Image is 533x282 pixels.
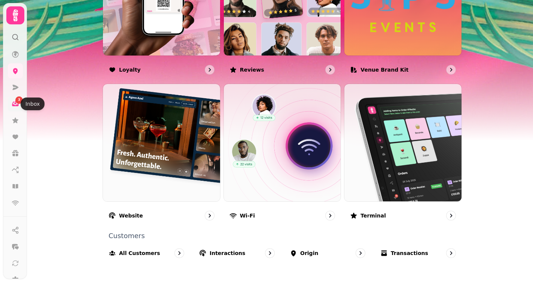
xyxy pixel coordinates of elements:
[240,66,264,73] p: Reviews
[8,96,23,111] a: 3
[266,249,274,257] svg: go to
[344,84,462,226] a: TerminalTerminal
[391,249,428,257] p: Transactions
[206,66,213,73] svg: go to
[119,249,160,257] p: All customers
[284,242,371,264] a: Origin
[447,66,455,73] svg: go to
[374,242,462,264] a: Transactions
[360,212,386,219] p: Terminal
[18,97,20,103] span: 3
[193,242,281,264] a: Interactions
[357,249,364,257] svg: go to
[360,66,408,73] p: Venue brand kit
[176,249,183,257] svg: go to
[240,212,255,219] p: Wi-Fi
[206,212,213,219] svg: go to
[103,84,220,226] a: WebsiteWebsite
[223,84,341,226] a: Wi-FiWi-Fi
[326,66,334,73] svg: go to
[224,84,341,201] img: Wi-Fi
[447,212,455,219] svg: go to
[21,97,45,110] div: Inbox
[119,66,141,73] p: Loyalty
[119,212,143,219] p: Website
[447,249,455,257] svg: go to
[344,84,462,201] img: Terminal
[103,242,190,264] a: All customers
[300,249,318,257] p: Origin
[326,212,334,219] svg: go to
[210,249,245,257] p: Interactions
[103,84,220,201] img: Website
[109,232,462,239] p: Customers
